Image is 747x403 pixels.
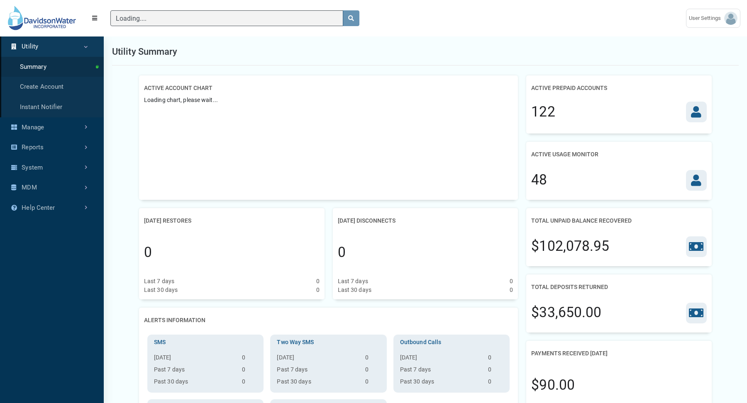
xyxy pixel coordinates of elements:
div: Loading chart, please wait... [144,96,513,199]
input: Search [110,10,343,26]
h2: Total Deposits Returned [531,279,608,295]
th: [DATE] [397,353,485,365]
th: Past 7 days [273,365,361,377]
div: 0 [510,286,513,294]
div: 0 [510,277,513,286]
td: 0 [362,353,383,365]
h3: Two Way SMS [273,338,383,347]
button: Menu [85,11,104,26]
th: Past 30 days [397,377,485,389]
div: Last 7 days [338,277,368,286]
h2: Active Account Chart [144,80,212,96]
span: User Settings [689,14,724,22]
a: User Settings [686,9,740,28]
h2: Active Usage Monitor [531,147,598,162]
h2: Total Unpaid Balance Recovered [531,213,632,228]
h2: [DATE] Disconnects [338,213,395,228]
h3: SMS [151,338,260,347]
div: $90.00 [531,375,575,396]
img: DEMO Logo [7,5,79,31]
button: search [343,10,359,26]
div: 0 [338,242,346,263]
div: 122 [531,102,555,122]
div: 0 [316,277,320,286]
th: Past 7 days [151,365,239,377]
h2: Alerts Information [144,313,205,328]
div: Last 30 days [338,286,371,294]
h2: Payments Received [DATE] [531,346,608,361]
td: 0 [485,353,506,365]
td: 0 [362,377,383,389]
div: $102,078.95 [531,236,609,257]
div: Last 7 days [144,277,174,286]
td: 0 [239,377,260,389]
div: Last 30 days [144,286,178,294]
td: 0 [239,365,260,377]
th: Past 7 days [397,365,485,377]
th: [DATE] [273,353,361,365]
td: 0 [485,365,506,377]
h2: [DATE] Restores [144,213,191,228]
td: 0 [362,365,383,377]
h2: Active Prepaid Accounts [531,80,607,96]
div: 0 [144,242,152,263]
th: Past 30 days [273,377,361,389]
td: 0 [485,377,506,389]
div: $33,650.00 [531,302,601,323]
div: 0 [316,286,320,294]
h1: Utility Summary [112,45,178,58]
th: [DATE] [151,353,239,365]
th: Past 30 days [151,377,239,389]
h3: Outbound Calls [397,338,506,347]
td: 0 [239,353,260,365]
div: 48 [531,170,547,190]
